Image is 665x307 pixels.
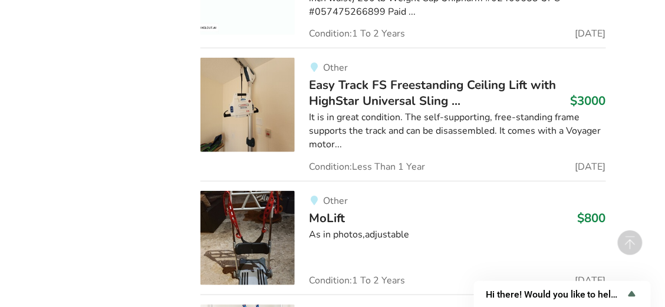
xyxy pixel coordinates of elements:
div: As in photos,adjustable [309,228,605,242]
span: Other [323,61,348,74]
button: Show survey - Hi there! Would you like to help us improve AssistList? [486,287,639,301]
a: transfer aids-moliftOtherMoLift$800As in photos,adjustableCondition:1 To 2 Years[DATE] [200,181,605,295]
div: It is in great condition. The self-supporting, free-standing frame supports the track and can be ... [309,111,605,151]
span: Condition: 1 To 2 Years [309,276,405,285]
span: MoLift [309,210,345,226]
span: Other [323,194,348,207]
span: Easy Track FS Freestanding Ceiling Lift with HighStar Universal Sling ... [309,77,556,108]
span: [DATE] [575,276,606,285]
h3: $3000 [571,93,606,108]
span: Hi there! Would you like to help us improve AssistList? [486,289,625,300]
a: transfer aids-easy track fs freestanding ceiling lift with highstar universal sling with h/s-l vi... [200,48,605,180]
span: [DATE] [575,162,606,171]
img: transfer aids-molift [200,191,295,285]
span: [DATE] [575,29,606,38]
img: transfer aids-easy track fs freestanding ceiling lift with highstar universal sling with h/s-l vi... [200,58,295,152]
h3: $800 [578,210,606,226]
span: Condition: Less Than 1 Year [309,162,425,171]
span: Condition: 1 To 2 Years [309,29,405,38]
